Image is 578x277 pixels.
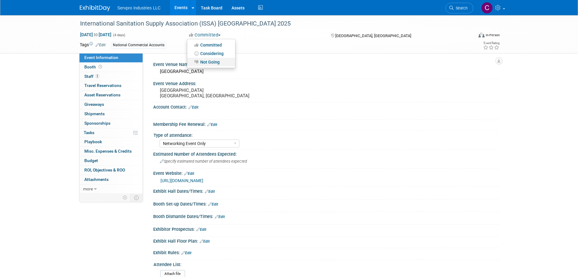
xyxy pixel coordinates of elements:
[153,187,499,195] div: Exhibit Hall Dates/Times:
[113,33,125,37] span: (4 days)
[84,111,105,116] span: Shipments
[84,55,118,60] span: Event Information
[78,18,464,29] div: International Sanitation Supply Association (ISSA) [GEOGRAPHIC_DATA] 2025
[187,49,235,58] a: Considering
[153,102,499,110] div: Account Contact:
[79,156,143,165] a: Budget
[84,92,120,97] span: Asset Reservations
[158,67,494,76] div: [GEOGRAPHIC_DATA]
[187,41,235,49] a: Committed
[187,58,235,66] a: Not Going
[153,199,499,207] div: Booth Set-up Dates/Times:
[83,186,93,191] span: more
[161,178,203,183] a: [URL][DOMAIN_NAME]
[485,33,500,37] div: In-Person
[196,227,206,232] a: Edit
[438,32,500,41] div: Event Format
[93,32,99,37] span: to
[80,5,110,11] img: ExhibitDay
[79,81,143,90] a: Travel Reservations
[79,128,143,137] a: Tasks
[154,131,496,138] div: Type of attendance:
[153,79,499,87] div: Event Venue Address:
[97,64,103,69] span: Booth not reserved yet
[84,102,104,107] span: Giveaways
[79,175,143,184] a: Attachments
[79,166,143,175] a: ROI, Objectives & ROO
[117,5,161,10] span: Servpro Industries LLC
[84,158,98,163] span: Budget
[79,91,143,100] a: Asset Reservations
[84,177,109,182] span: Attachments
[188,105,198,109] a: Edit
[483,42,499,45] div: Event Rating
[95,74,100,78] span: 2
[215,215,225,219] a: Edit
[153,225,499,233] div: Exhibitor Prospectus:
[153,237,499,244] div: Exhibit Hall Floor Plan:
[181,251,191,255] a: Edit
[160,159,247,164] span: Specify estimated number of attendees expected
[84,168,125,172] span: ROI, Objectives & ROO
[84,139,102,144] span: Playbook
[184,171,194,176] a: Edit
[96,43,106,47] a: Edit
[80,32,112,37] span: [DATE] [DATE]
[84,130,94,135] span: Tasks
[200,239,210,244] a: Edit
[454,6,468,10] span: Search
[84,149,132,154] span: Misc. Expenses & Credits
[79,137,143,147] a: Playbook
[79,185,143,194] a: more
[84,64,103,69] span: Booth
[130,194,143,202] td: Toggle Event Tabs
[79,100,143,109] a: Giveaways
[160,88,290,99] pre: [GEOGRAPHIC_DATA] [GEOGRAPHIC_DATA], [GEOGRAPHIC_DATA]
[187,32,223,38] button: Committed
[111,42,166,48] div: National Commercial Accounts
[478,33,485,37] img: Format-Inperson.png
[445,3,473,13] a: Search
[208,202,218,206] a: Edit
[207,123,217,127] a: Edit
[79,63,143,72] a: Booth
[120,194,130,202] td: Personalize Event Tab Strip
[153,169,499,177] div: Event Website:
[153,248,499,256] div: Exhibit Rules:
[79,119,143,128] a: Sponsorships
[153,60,499,68] div: Event Venue Name:
[481,2,493,14] img: Chris Chassagneux
[79,72,143,81] a: Staff2
[84,121,110,126] span: Sponsorships
[79,147,143,156] a: Misc. Expenses & Credits
[154,260,496,268] div: Attendee List:
[335,33,411,38] span: [GEOGRAPHIC_DATA], [GEOGRAPHIC_DATA]
[153,120,499,128] div: Membership Fee Renewal:
[153,212,499,220] div: Booth Dismantle Dates/Times:
[80,42,106,49] td: Tags
[79,53,143,62] a: Event Information
[84,83,121,88] span: Travel Reservations
[79,109,143,119] a: Shipments
[153,150,499,157] div: Estimated Number of Attendees Expected:
[205,189,215,194] a: Edit
[84,74,100,79] span: Staff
